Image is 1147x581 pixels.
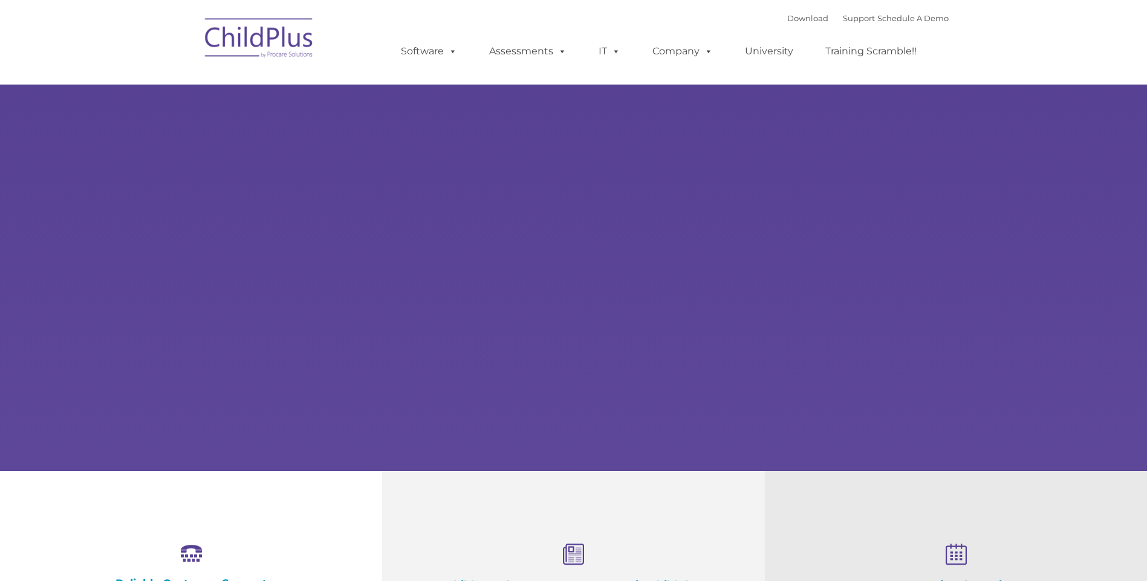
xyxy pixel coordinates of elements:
[199,10,320,70] img: ChildPlus by Procare Solutions
[843,13,875,23] a: Support
[733,39,805,63] a: University
[389,39,469,63] a: Software
[787,13,828,23] a: Download
[586,39,632,63] a: IT
[813,39,929,63] a: Training Scramble!!
[787,13,949,23] font: |
[477,39,579,63] a: Assessments
[877,13,949,23] a: Schedule A Demo
[640,39,725,63] a: Company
